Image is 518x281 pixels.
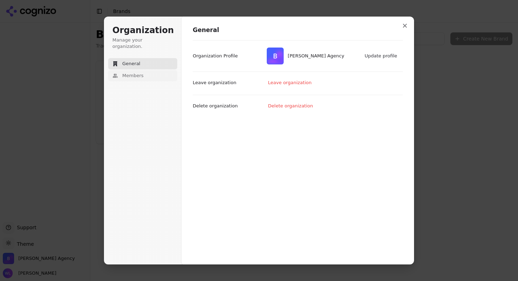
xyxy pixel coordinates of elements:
[265,77,316,88] button: Leave organization
[112,25,173,36] h1: Organization
[193,103,238,109] p: Delete organization
[265,101,317,111] button: Delete organization
[288,53,344,59] span: Bob Agency
[193,26,403,35] h1: General
[193,53,238,59] p: Organization Profile
[108,70,177,81] button: Members
[108,58,177,69] button: General
[122,73,143,79] span: Members
[112,37,173,50] p: Manage your organization.
[267,48,284,64] img: Bob Agency
[399,19,411,32] button: Close modal
[361,51,401,61] button: Update profile
[122,61,140,67] span: General
[193,80,236,86] p: Leave organization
